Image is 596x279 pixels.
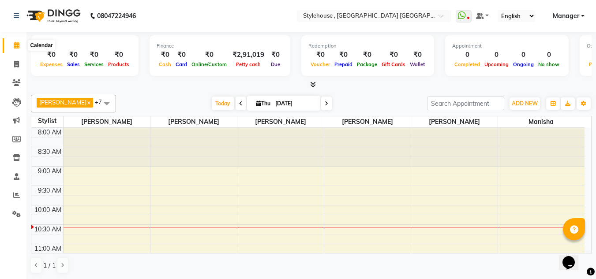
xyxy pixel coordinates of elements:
[173,50,189,60] div: ₹0
[82,50,106,60] div: ₹0
[38,50,65,60] div: ₹0
[33,225,63,234] div: 10:30 AM
[512,100,538,107] span: ADD NEW
[324,116,411,127] span: [PERSON_NAME]
[38,61,65,67] span: Expenses
[189,50,229,60] div: ₹0
[36,167,63,176] div: 9:00 AM
[269,61,282,67] span: Due
[38,42,131,50] div: Total
[106,61,131,67] span: Products
[95,98,109,105] span: +7
[379,61,408,67] span: Gift Cards
[553,11,579,21] span: Manager
[559,244,587,270] iframe: chat widget
[273,97,317,110] input: 2025-09-04
[36,186,63,195] div: 9:30 AM
[308,42,427,50] div: Redemption
[482,61,511,67] span: Upcoming
[355,61,379,67] span: Package
[82,61,106,67] span: Services
[43,261,56,270] span: 1 / 1
[31,116,63,126] div: Stylist
[427,97,504,110] input: Search Appointment
[254,100,273,107] span: Thu
[408,61,427,67] span: Wallet
[511,50,536,60] div: 0
[97,4,136,28] b: 08047224946
[189,61,229,67] span: Online/Custom
[511,61,536,67] span: Ongoing
[28,40,55,51] div: Calendar
[452,61,482,67] span: Completed
[86,99,90,106] a: x
[22,4,83,28] img: logo
[39,99,86,106] span: [PERSON_NAME]
[308,50,332,60] div: ₹0
[157,50,173,60] div: ₹0
[157,42,283,50] div: Finance
[65,50,82,60] div: ₹0
[268,50,283,60] div: ₹0
[379,50,408,60] div: ₹0
[510,97,540,110] button: ADD NEW
[411,116,498,127] span: [PERSON_NAME]
[498,116,585,127] span: Manisha
[33,244,63,253] div: 11:00 AM
[212,97,234,110] span: Today
[452,42,562,50] div: Appointment
[36,128,63,137] div: 8:00 AM
[308,61,332,67] span: Voucher
[33,205,63,215] div: 10:00 AM
[332,61,355,67] span: Prepaid
[173,61,189,67] span: Card
[452,50,482,60] div: 0
[536,61,562,67] span: No show
[355,50,379,60] div: ₹0
[536,50,562,60] div: 0
[408,50,427,60] div: ₹0
[229,50,268,60] div: ₹2,91,019
[106,50,131,60] div: ₹0
[332,50,355,60] div: ₹0
[36,147,63,156] div: 8:30 AM
[65,61,82,67] span: Sales
[64,116,150,127] span: [PERSON_NAME]
[157,61,173,67] span: Cash
[482,50,511,60] div: 0
[150,116,237,127] span: [PERSON_NAME]
[234,61,263,67] span: Petty cash
[237,116,324,127] span: [PERSON_NAME]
